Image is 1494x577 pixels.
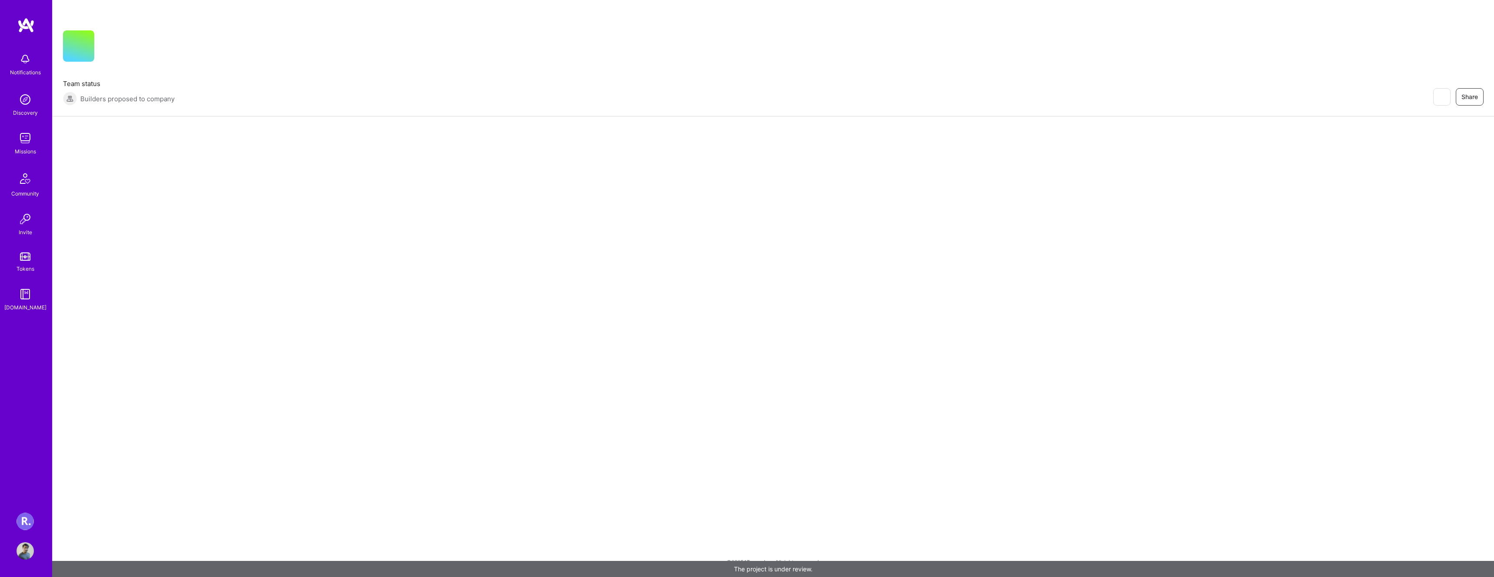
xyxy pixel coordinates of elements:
[14,542,36,560] a: User Avatar
[1456,88,1484,106] button: Share
[17,91,34,108] img: discovery
[17,129,34,147] img: teamwork
[17,264,34,273] div: Tokens
[20,252,30,261] img: tokens
[52,561,1494,577] div: The project is under review.
[17,513,34,530] img: Roger Healthcare: Team for Clinical Intake Platform
[63,79,175,88] span: Team status
[63,92,77,106] img: Builders proposed to company
[17,17,35,33] img: logo
[4,303,46,312] div: [DOMAIN_NAME]
[1438,93,1445,100] i: icon EyeClosed
[10,68,41,77] div: Notifications
[11,189,39,198] div: Community
[17,285,34,303] img: guide book
[15,168,36,189] img: Community
[17,50,34,68] img: bell
[105,44,112,51] i: icon CompanyGray
[14,513,36,530] a: Roger Healthcare: Team for Clinical Intake Platform
[13,108,38,117] div: Discovery
[1461,93,1478,101] span: Share
[17,542,34,560] img: User Avatar
[17,210,34,228] img: Invite
[15,147,36,156] div: Missions
[19,228,32,237] div: Invite
[80,94,175,103] span: Builders proposed to company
